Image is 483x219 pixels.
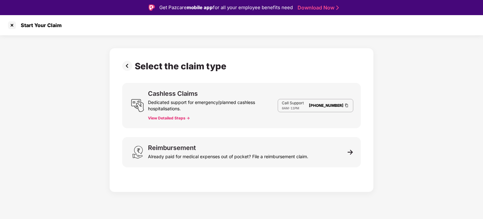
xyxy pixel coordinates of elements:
[131,146,144,159] img: svg+xml;base64,PHN2ZyB3aWR0aD0iMjQiIGhlaWdodD0iMzEiIHZpZXdCb3g9IjAgMCAyNCAzMSIgZmlsbD0ibm9uZSIgeG...
[122,61,135,71] img: svg+xml;base64,PHN2ZyBpZD0iUHJldi0zMngzMiIgeG1sbnM9Imh0dHA6Ly93d3cudzMub3JnLzIwMDAvc3ZnIiB3aWR0aD...
[348,149,353,155] img: svg+xml;base64,PHN2ZyB3aWR0aD0iMTEiIGhlaWdodD0iMTEiIHZpZXdCb3g9IjAgMCAxMSAxMSIgZmlsbD0ibm9uZSIgeG...
[148,145,196,151] div: Reimbursement
[291,106,299,110] span: 11PM
[282,101,304,106] p: Call Support
[148,116,190,121] button: View Detailed Steps ->
[344,103,349,108] img: Clipboard Icon
[148,151,308,160] div: Already paid for medical expenses out of pocket? File a reimbursement claim.
[135,61,229,72] div: Select the claim type
[309,103,344,108] a: [PHONE_NUMBER]
[148,97,278,112] div: Dedicated support for emergency/planned cashless hospitalisations.
[17,22,62,28] div: Start Your Claim
[282,106,304,111] div: -
[149,4,155,11] img: Logo
[282,106,289,110] span: 8AM
[159,4,293,11] div: Get Pazcare for all your employee benefits need
[336,4,339,11] img: Stroke
[187,4,213,10] strong: mobile app
[131,99,144,112] img: svg+xml;base64,PHN2ZyB3aWR0aD0iMjQiIGhlaWdodD0iMjUiIHZpZXdCb3g9IjAgMCAyNCAyNSIgZmlsbD0ibm9uZSIgeG...
[148,90,198,97] div: Cashless Claims
[298,4,337,11] a: Download Now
